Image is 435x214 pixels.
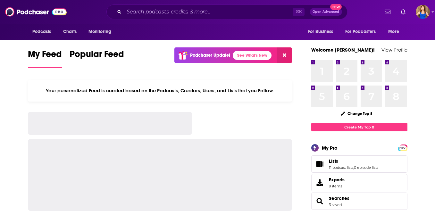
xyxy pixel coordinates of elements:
a: View Profile [381,47,407,53]
a: Popular Feed [70,49,124,68]
span: Lists [329,158,338,164]
a: My Feed [28,49,62,68]
span: Open Advanced [313,10,339,13]
div: My Pro [322,145,338,151]
button: open menu [304,26,341,38]
a: 11 podcast lists [329,165,353,170]
a: See What's New [233,51,272,60]
div: Search podcasts, credits, & more... [106,4,347,19]
button: open menu [84,26,120,38]
button: open menu [28,26,60,38]
span: Charts [63,27,77,36]
a: Searches [314,197,326,206]
a: Show notifications dropdown [398,6,408,17]
div: Your personalized Feed is curated based on the Podcasts, Creators, Users, and Lists that you Follow. [28,80,292,102]
span: Searches [311,193,407,210]
span: Podcasts [32,27,51,36]
a: Searches [329,195,349,201]
span: My Feed [28,49,62,63]
span: Popular Feed [70,49,124,63]
span: Logged in as jhobbsSkyhorse [416,5,430,19]
a: Show notifications dropdown [382,6,393,17]
span: Exports [329,177,345,183]
span: ⌘ K [293,8,305,16]
img: Podchaser - Follow, Share and Rate Podcasts [5,6,67,18]
span: Lists [311,155,407,173]
span: For Business [308,27,333,36]
button: Open AdvancedNew [310,8,342,16]
button: Change Top 8 [337,110,377,118]
span: Monitoring [88,27,111,36]
span: 9 items [329,184,345,188]
span: For Podcasters [345,27,376,36]
a: Charts [59,26,81,38]
span: Exports [314,178,326,187]
button: Show profile menu [416,5,430,19]
span: More [388,27,399,36]
button: open menu [341,26,385,38]
a: 0 episode lists [354,165,378,170]
p: Podchaser Update! [190,53,230,58]
a: Exports [311,174,407,191]
span: , [353,165,354,170]
a: 3 saved [329,202,342,207]
a: Welcome [PERSON_NAME]! [311,47,375,53]
a: Create My Top 8 [311,123,407,131]
a: Lists [329,158,378,164]
button: open menu [384,26,407,38]
a: PRO [399,145,406,150]
input: Search podcasts, credits, & more... [124,7,293,17]
a: Lists [314,160,326,169]
span: New [330,4,342,10]
img: User Profile [416,5,430,19]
